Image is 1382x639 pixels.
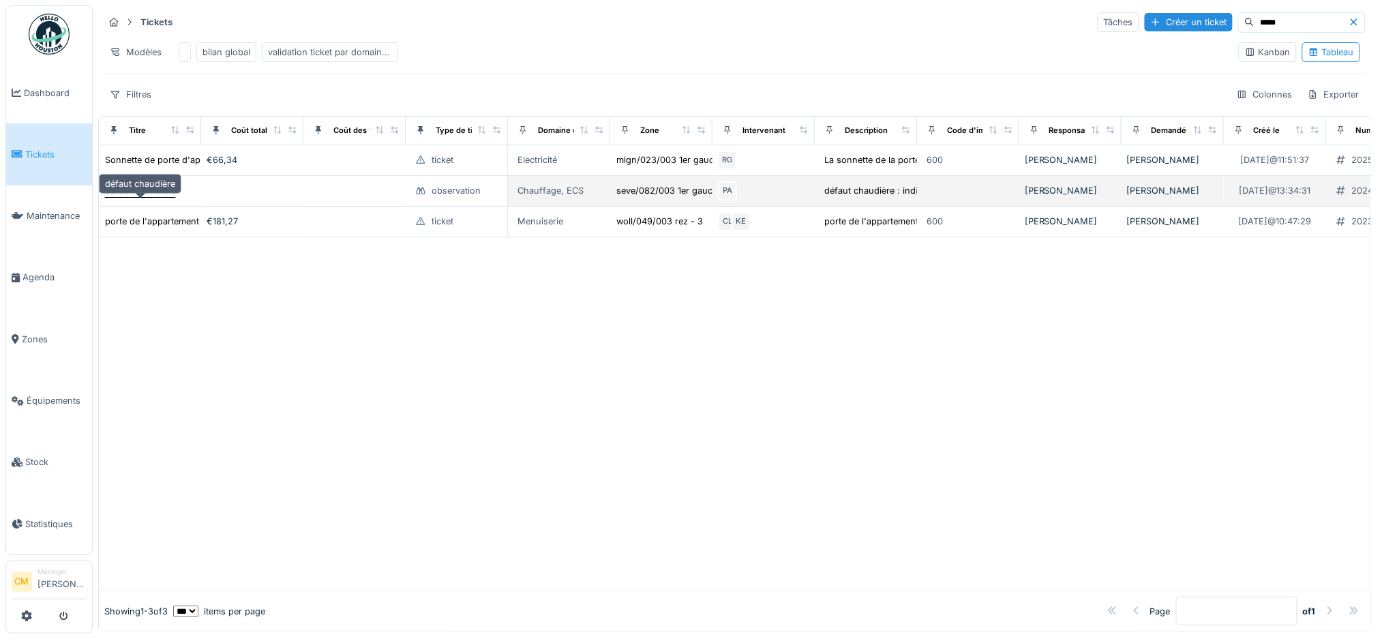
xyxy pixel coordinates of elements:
[27,209,87,222] span: Maintenance
[1150,605,1171,618] div: Page
[1025,153,1116,166] div: [PERSON_NAME]
[37,567,87,577] div: Manager
[1098,12,1139,32] div: Tâches
[207,153,298,166] div: €66,34
[1254,125,1280,136] div: Créé le
[616,215,703,228] div: woll/049/003 rez - 3
[6,493,92,554] a: Statistiques
[6,123,92,185] a: Tickets
[1025,184,1116,197] div: [PERSON_NAME]
[29,14,70,55] img: Badge_color-CXgf-gQk.svg
[105,153,257,166] div: Sonnette de porte d'appartement HS
[432,184,481,197] div: observation
[6,308,92,370] a: Zones
[718,151,737,170] div: RG
[268,46,392,59] div: validation ticket par domaine d'expertise
[616,153,724,166] div: mign/023/003 1er gauche
[718,181,737,200] div: PA
[927,153,943,166] div: 600
[24,87,87,100] span: Dashboard
[1127,184,1218,197] div: [PERSON_NAME]
[1049,125,1097,136] div: Responsable
[1025,215,1116,228] div: [PERSON_NAME]
[1302,85,1366,104] div: Exporter
[25,148,87,161] span: Tickets
[104,605,168,618] div: Showing 1 - 3 of 3
[947,125,1016,136] div: Code d'imputation
[824,184,1034,197] div: défaut chaudière : indiquait 0. Madame a coupé ...
[1303,605,1316,618] strong: of 1
[6,62,92,123] a: Dashboard
[824,215,1026,228] div: porte de l'appartement vandalisée (porte vitrée...
[1127,215,1218,228] div: [PERSON_NAME]
[1308,46,1354,59] div: Tableau
[1241,153,1310,166] div: [DATE] @ 11:51:37
[538,125,615,136] div: Domaine d'expertise
[1245,46,1291,59] div: Kanban
[104,85,157,104] div: Filtres
[25,456,87,469] span: Stock
[436,125,489,136] div: Type de ticket
[22,333,87,346] span: Zones
[742,125,785,136] div: Intervenant
[22,271,87,284] span: Agenda
[25,518,87,531] span: Statistiques
[202,46,250,59] div: bilan global
[6,370,92,431] a: Équipements
[845,125,888,136] div: Description
[104,42,168,62] div: Modèles
[517,184,584,197] div: Chauffage, ECS
[432,215,453,228] div: ticket
[1239,215,1312,228] div: [DATE] @ 10:47:29
[12,571,32,592] li: CM
[6,185,92,247] a: Maintenance
[1145,13,1233,31] div: Créer un ticket
[616,184,723,197] div: seve/082/003 1er gauche
[517,153,557,166] div: Electricité
[173,605,265,618] div: items per page
[732,212,751,231] div: KE
[6,247,92,308] a: Agenda
[718,212,737,231] div: CL
[333,125,434,136] div: Coût des factures externes
[6,432,92,493] a: Stock
[37,567,87,596] li: [PERSON_NAME]
[105,215,245,228] div: porte de l'appartement vandalisée
[231,125,267,136] div: Coût total
[432,153,453,166] div: ticket
[1127,153,1218,166] div: [PERSON_NAME]
[27,394,87,407] span: Équipements
[1231,85,1299,104] div: Colonnes
[1240,184,1311,197] div: [DATE] @ 13:34:31
[129,125,146,136] div: Titre
[824,153,1029,166] div: La sonnette de la porte d'entrée de l'apparteme...
[640,125,659,136] div: Zone
[1152,125,1201,136] div: Demandé par
[927,215,943,228] div: 600
[517,215,563,228] div: Menuiserie
[99,174,181,194] div: défaut chaudière
[207,215,298,228] div: €181,27
[135,16,178,29] strong: Tickets
[12,567,87,599] a: CM Manager[PERSON_NAME]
